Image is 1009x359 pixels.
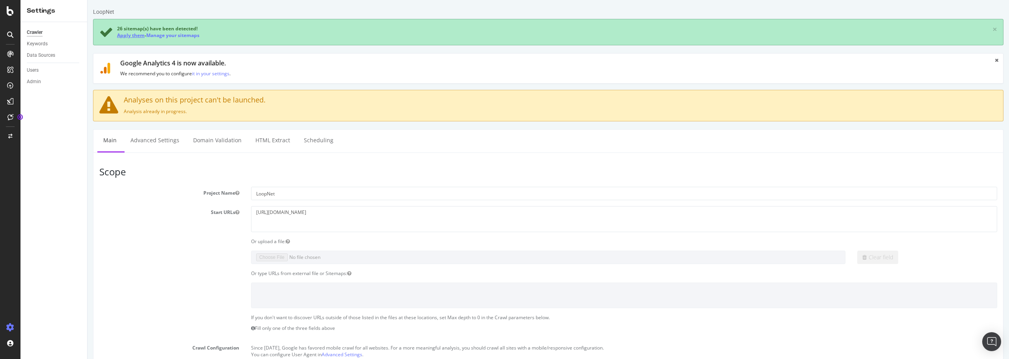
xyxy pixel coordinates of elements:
[162,130,209,151] a: HTML Extract
[164,325,910,331] p: Fill only one of the three fields above
[100,130,160,151] a: Domain Validation
[164,342,910,351] p: Since [DATE], Google has favored mobile crawl for all websites. For a more meaningful analysis, y...
[27,78,82,86] a: Admin
[33,70,898,77] p: We recommend you to configure .
[59,32,112,39] a: Manage your sitemaps
[6,342,158,351] label: Crawl Configuration
[164,206,910,232] textarea: [URL][DOMAIN_NAME]
[6,8,27,16] div: LoopNet
[27,66,82,74] a: Users
[12,96,910,104] h4: Analyses on this project can't be launched.
[30,32,112,39] div: -
[27,40,82,48] a: Keywords
[10,130,35,151] a: Main
[982,332,1001,351] div: Open Intercom Messenger
[164,314,910,321] p: If you don't want to discover URLs outside of those listed in the files at these locations, set M...
[6,206,158,216] label: Start URLs
[33,60,898,67] h1: Google Analytics 4 is now available.
[158,238,916,245] div: Or upload a file:
[27,28,82,37] a: Crawler
[17,113,24,121] div: Tooltip anchor
[12,63,23,74] img: ga4.9118ffdc1441.svg
[234,351,275,358] a: Advanced Settings
[6,187,158,196] label: Project Name
[104,70,142,77] a: it in your settings
[27,78,41,86] div: Admin
[27,51,82,60] a: Data Sources
[210,130,252,151] a: Scheduling
[12,167,910,177] h3: Scope
[148,209,152,216] button: Start URLs
[905,25,910,33] a: ×
[30,25,110,32] span: 26 sitemap(s) have been detected!
[30,32,57,39] a: Apply them
[158,270,916,277] div: Or type URLs from external file or Sitemaps:
[27,28,43,37] div: Crawler
[164,351,910,358] p: You can configure User Agent in .
[27,40,48,48] div: Keywords
[27,66,39,74] div: Users
[12,108,910,115] p: Analysis already in progress.
[37,130,98,151] a: Advanced Settings
[27,51,55,60] div: Data Sources
[27,6,81,15] div: Settings
[148,190,152,196] button: Project Name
